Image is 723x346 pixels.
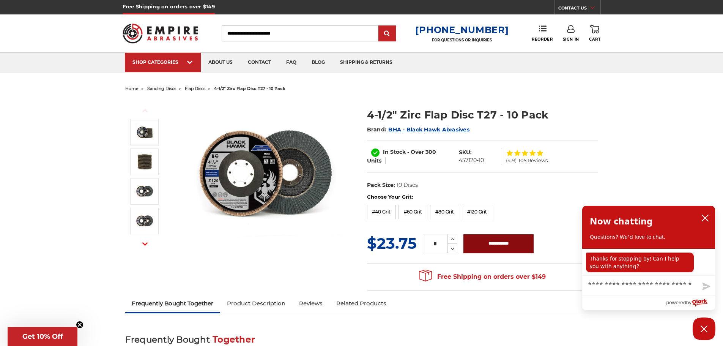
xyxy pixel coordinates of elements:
[666,298,686,307] span: powered
[279,53,304,72] a: faq
[147,86,176,91] a: sanding discs
[415,38,509,43] p: FOR QUESTIONS OR INQUIRIES
[135,212,154,231] img: 60 grit flap disc
[367,234,417,253] span: $23.75
[136,236,154,252] button: Next
[123,19,198,48] img: Empire Abrasives
[185,86,205,91] a: flap discs
[419,269,546,284] span: Free Shipping on orders over $149
[459,156,484,164] dd: 457120-10
[589,25,600,42] a: Cart
[532,25,553,41] a: Reorder
[589,37,600,42] span: Cart
[380,26,395,41] input: Submit
[425,149,436,155] span: 300
[135,123,154,142] img: Black Hawk 4-1/2" x 7/8" Flap Disc Type 27 - 10 Pack
[76,321,83,329] button: Close teaser
[292,295,329,312] a: Reviews
[367,181,395,189] dt: Pack Size:
[506,158,517,163] span: (4.9)
[332,53,400,72] a: shipping & returns
[201,53,240,72] a: about us
[686,298,691,307] span: by
[135,152,154,171] img: 10 pack of 4.5" Black Hawk Flap Discs
[518,158,548,163] span: 105 Reviews
[388,126,469,133] a: BHA - Black Hawk Abrasives
[696,278,715,295] button: Send message
[693,318,715,340] button: Close Chatbox
[125,86,139,91] a: home
[220,295,292,312] a: Product Description
[582,249,715,275] div: chat
[214,86,285,91] span: 4-1/2" zirc flap disc t27 - 10 pack
[407,149,424,155] span: - Over
[590,233,707,241] p: Questions? We'd love to chat.
[397,181,418,189] dd: 10 Discs
[367,157,381,164] span: Units
[8,327,77,346] div: Get 10% OffClose teaser
[586,253,694,272] p: Thanks for stopping by! Can I help you with anything?
[459,149,472,156] dt: SKU:
[190,100,342,251] img: Black Hawk 4-1/2" x 7/8" Flap Disc Type 27 - 10 Pack
[563,37,579,42] span: Sign In
[383,149,406,155] span: In Stock
[240,53,279,72] a: contact
[367,126,387,133] span: Brand:
[367,107,598,122] h1: 4-1/2" Zirc Flap Disc T27 - 10 Pack
[213,334,255,345] span: Together
[558,4,600,14] a: CONTACT US
[304,53,332,72] a: blog
[532,37,553,42] span: Reorder
[125,295,221,312] a: Frequently Bought Together
[666,296,715,310] a: Powered by Olark
[136,103,154,119] button: Previous
[590,213,652,229] h2: Now chatting
[329,295,393,312] a: Related Products
[699,212,711,224] button: close chatbox
[125,334,210,345] span: Frequently Bought
[415,24,509,35] a: [PHONE_NUMBER]
[22,332,63,341] span: Get 10% Off
[135,182,154,201] img: 40 grit flap disc
[367,193,598,201] label: Choose Your Grit:
[582,205,715,310] div: olark chatbox
[132,59,193,65] div: SHOP CATEGORIES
